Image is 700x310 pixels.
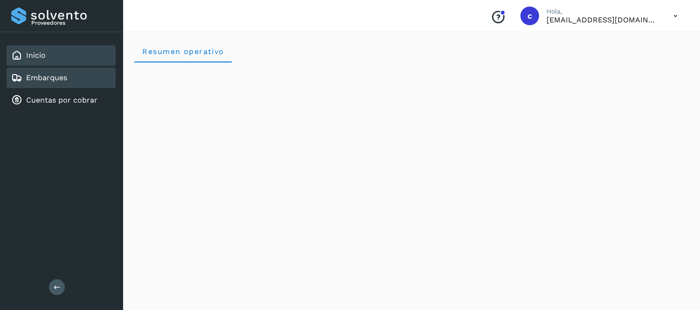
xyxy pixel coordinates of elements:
span: Resumen operativo [142,47,224,56]
div: Cuentas por cobrar [7,90,116,110]
div: Inicio [7,45,116,66]
p: Hola, [547,7,658,15]
p: cobranza@tms.com.mx [547,15,658,24]
div: Embarques [7,68,116,88]
a: Cuentas por cobrar [26,96,97,104]
a: Embarques [26,73,67,82]
p: Proveedores [31,20,112,26]
a: Inicio [26,51,46,60]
